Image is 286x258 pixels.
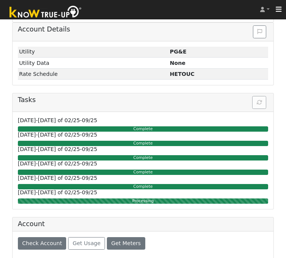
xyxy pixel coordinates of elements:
button: Get Usage [68,237,105,250]
strong: ID: 17203792, authorized: 08/20/25 [170,49,187,55]
h6: [DATE]-[DATE] of 02/25-09/25 [18,160,269,167]
button: Check Account [18,237,67,250]
h5: Account [18,220,45,228]
div: Complete [18,170,269,175]
img: Know True-Up [6,4,86,21]
td: Utility [18,47,168,58]
div: Complete [18,141,269,146]
h6: [DATE]-[DATE] of 02/25-09/25 [18,175,269,181]
span: Get Usage [73,240,100,246]
div: Complete [18,184,269,189]
div: Complete [18,155,269,160]
h6: [DATE]-[DATE] of 02/25-09/25 [18,132,269,138]
td: Rate Schedule [18,69,168,80]
td: Utility Data [18,58,168,69]
h6: [DATE]-[DATE] of 02/25-09/25 [18,117,269,124]
div: Processing [18,198,269,204]
button: Get Meters [107,237,145,250]
div: Complete [18,126,269,132]
span: Get Meters [111,240,141,246]
strong: G [170,71,195,77]
button: Issue History [253,25,266,38]
strong: None [170,60,186,66]
h5: Tasks [18,96,269,104]
span: Check Account [22,240,62,246]
h6: [DATE]-[DATE] of 02/25-09/25 [18,146,269,153]
h5: Account Details [18,25,269,33]
button: Toggle navigation [272,4,286,15]
h6: [DATE]-[DATE] of 02/25-09/25 [18,189,269,196]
